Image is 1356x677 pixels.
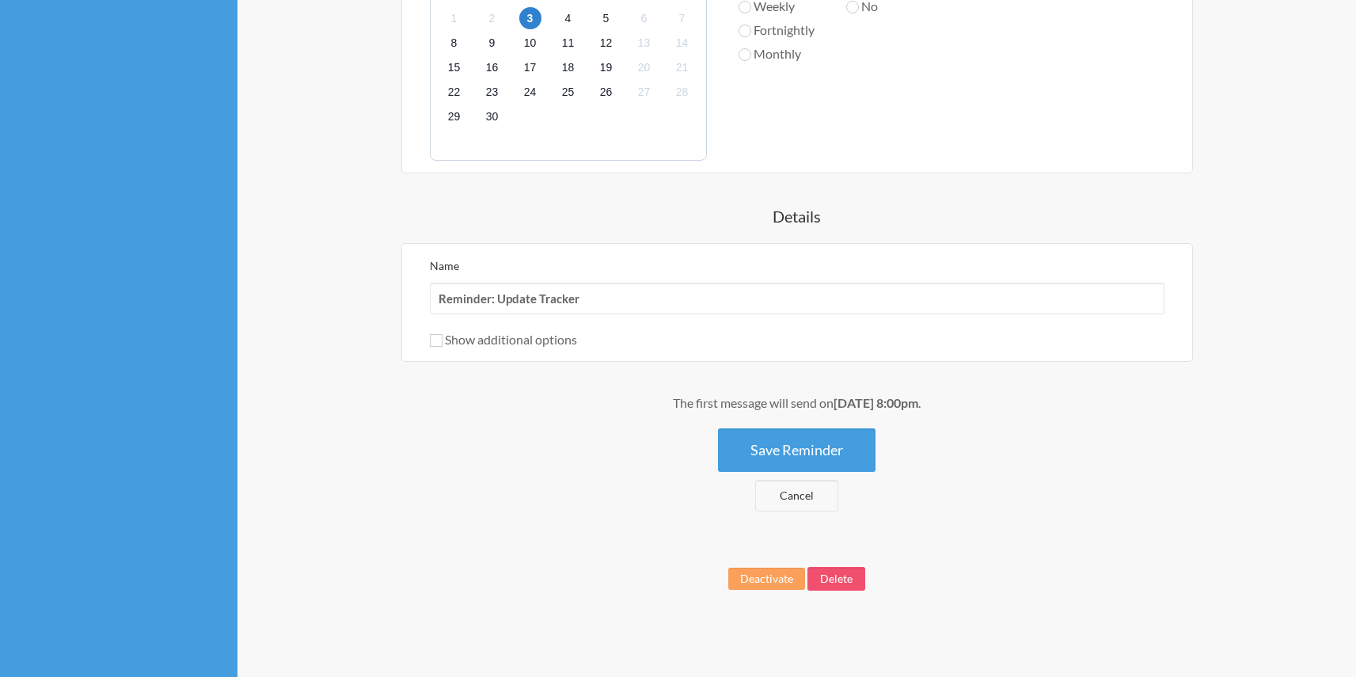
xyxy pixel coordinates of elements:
[671,32,693,54] span: Tuesday 14 October 2025
[718,428,876,472] button: Save Reminder
[846,1,859,13] input: No
[557,57,579,79] span: Saturday 18 October 2025
[595,57,617,79] span: Sunday 19 October 2025
[633,57,655,79] span: Monday 20 October 2025
[557,32,579,54] span: Saturday 11 October 2025
[443,82,465,104] span: Wednesday 22 October 2025
[430,259,459,272] label: Name
[739,1,751,13] input: Weekly
[739,25,751,37] input: Fortnightly
[739,44,815,63] label: Monthly
[557,7,579,29] span: Saturday 4 October 2025
[595,82,617,104] span: Sunday 26 October 2025
[739,48,751,61] input: Monthly
[728,568,805,590] button: Deactivate
[322,205,1272,227] h4: Details
[443,57,465,79] span: Wednesday 15 October 2025
[519,82,541,104] span: Friday 24 October 2025
[633,82,655,104] span: Monday 27 October 2025
[519,7,541,29] span: Friday 3 October 2025
[322,394,1272,413] div: The first message will send on .
[834,395,918,410] strong: [DATE] 8:00pm
[595,32,617,54] span: Sunday 12 October 2025
[481,57,503,79] span: Thursday 16 October 2025
[671,57,693,79] span: Tuesday 21 October 2025
[671,7,693,29] span: Tuesday 7 October 2025
[443,106,465,128] span: Wednesday 29 October 2025
[430,332,577,347] label: Show additional options
[519,57,541,79] span: Friday 17 October 2025
[430,283,1164,314] input: We suggest a 2 to 4 word name
[481,106,503,128] span: Thursday 30 October 2025
[633,7,655,29] span: Monday 6 October 2025
[557,82,579,104] span: Saturday 25 October 2025
[481,32,503,54] span: Thursday 9 October 2025
[595,7,617,29] span: Sunday 5 October 2025
[481,82,503,104] span: Thursday 23 October 2025
[807,567,865,591] button: Delete
[519,32,541,54] span: Friday 10 October 2025
[633,32,655,54] span: Monday 13 October 2025
[481,7,503,29] span: Thursday 2 October 2025
[671,82,693,104] span: Tuesday 28 October 2025
[739,21,815,40] label: Fortnightly
[430,334,443,347] input: Show additional options
[443,7,465,29] span: Wednesday 1 October 2025
[443,32,465,54] span: Wednesday 8 October 2025
[755,480,838,512] a: Cancel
